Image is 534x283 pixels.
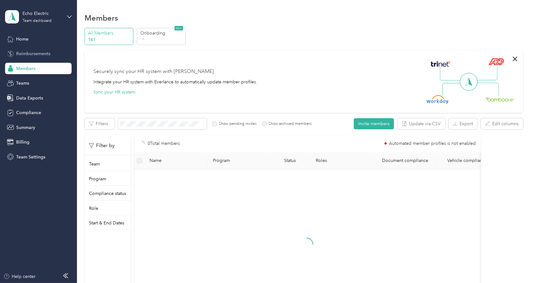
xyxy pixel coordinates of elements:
button: Invite members [354,118,394,129]
span: Compliance [16,109,41,116]
label: Show archived members [267,121,312,127]
div: Echo Electric [22,10,62,17]
span: Billing [16,139,29,145]
span: Name [149,158,203,163]
div: Integrate your HR system with Everlance to automatically update member profiles. [93,79,257,85]
span: Members [16,65,35,72]
h1: Members [85,15,118,21]
p: Team [89,161,100,167]
p: Role [89,205,98,212]
span: Teams [16,80,29,87]
div: Team dashboard [22,19,52,23]
th: Program [208,152,270,170]
div: Securely sync your HR system with [PERSON_NAME] [93,68,214,75]
img: Trinet [429,60,452,68]
button: Sync your HR system [93,89,135,95]
img: Line Right Up [475,67,498,80]
span: Data Exports [16,95,43,101]
p: Onboarding [140,30,183,36]
p: 161 [88,36,131,43]
p: Program [89,176,106,182]
button: Update via CSV [397,118,445,129]
button: Filters [85,118,115,129]
iframe: Everlance-gr Chat Button Frame [499,248,534,283]
img: BambooHR [485,97,514,101]
div: Document compliance [379,158,431,163]
p: All Members [88,30,131,36]
button: Edit columns [481,118,523,129]
p: Start & End Dates [89,220,124,226]
button: Help center [3,273,36,280]
p: Compliance status [89,190,126,197]
span: Automated member profiles is not enabled [389,141,476,146]
p: Filter by [89,142,115,150]
img: Line Left Down [442,83,464,96]
label: Show pending invites [217,121,257,127]
img: ADP [488,58,504,65]
img: Line Right Down [477,83,499,96]
span: Team Settings [16,154,45,160]
span: Home [16,36,29,42]
button: Export [448,118,477,129]
span: NEW [175,26,183,30]
div: Vehicle compliance [441,158,493,163]
span: Summary [16,124,35,131]
span: Reimbursements [16,50,50,57]
th: Status [270,152,311,170]
th: Name [144,152,208,170]
img: Workday [427,95,449,104]
p: 0 Total members [148,140,180,147]
th: Roles [311,152,374,170]
img: Line Left Up [440,67,462,81]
